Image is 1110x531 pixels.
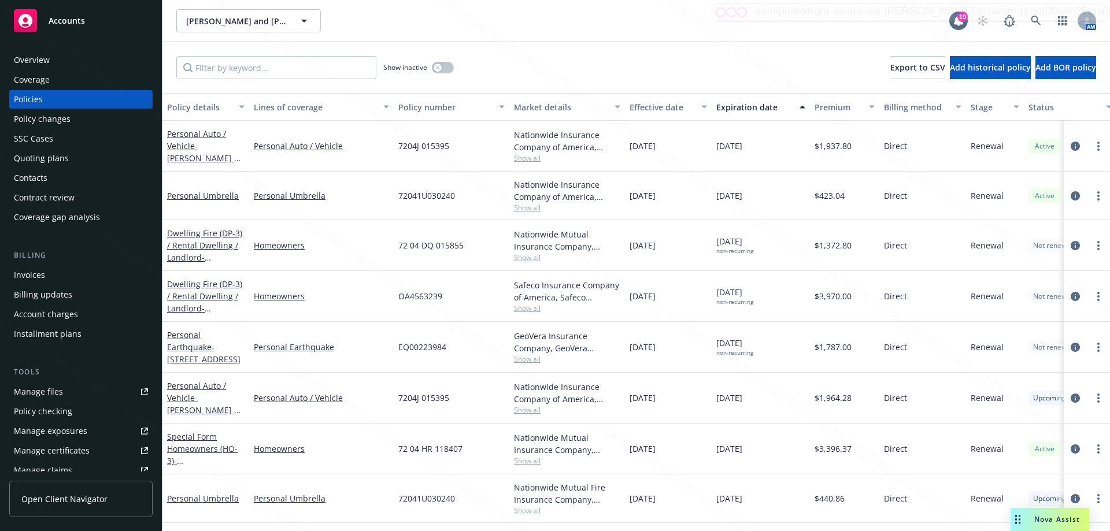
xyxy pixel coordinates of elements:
div: Expiration date [716,101,793,113]
a: circleInformation [1068,340,1082,354]
span: [DATE] [716,286,753,306]
span: 7204J 015395 [398,140,449,152]
a: more [1091,492,1105,506]
a: Personal Earthquake [254,341,389,353]
span: Show all [514,303,620,313]
span: 72041U030240 [398,492,455,504]
a: circleInformation [1068,189,1082,203]
a: Personal Auto / Vehicle [167,128,240,176]
a: Personal Auto / Vehicle [254,392,389,404]
span: Renewal [971,140,1004,152]
span: Direct [884,443,907,455]
div: Manage files [14,383,63,401]
span: Direct [884,492,907,504]
span: $1,787.00 [815,341,852,353]
div: Tools [9,366,153,378]
span: $423.04 [815,190,845,202]
a: Personal Umbrella [254,492,389,504]
span: [DATE] [716,140,742,152]
span: $3,396.37 [815,443,852,455]
span: [DATE] [630,140,656,152]
a: Coverage gap analysis [9,208,153,226]
div: Policy changes [14,110,71,128]
span: Active [1033,444,1056,454]
div: Policy details [167,101,232,113]
a: SSC Cases [9,129,153,148]
span: - [STREET_ADDRESS] [167,341,240,365]
button: Add BOR policy [1035,56,1096,79]
a: Policy checking [9,402,153,421]
div: GeoVera Insurance Company, GeoVera Insurance Group [514,330,620,354]
button: Policy number [394,93,509,121]
a: Policy changes [9,110,153,128]
a: Report a Bug [998,9,1021,32]
a: circleInformation [1068,391,1082,405]
div: Nationwide Mutual Fire Insurance Company, Nationwide Insurance Company [514,481,620,506]
span: Add BOR policy [1035,62,1096,73]
a: Contract review [9,188,153,207]
span: Not renewing [1033,240,1076,251]
span: [DATE] [630,190,656,202]
div: Billing updates [14,285,72,304]
button: [PERSON_NAME] and [PERSON_NAME] [176,9,321,32]
div: non-recurring [716,298,753,306]
div: Nationwide Insurance Company of America, Nationwide Insurance Company [514,381,620,405]
span: Renewal [971,190,1004,202]
span: Upcoming [1033,493,1066,504]
div: Contract review [14,188,75,207]
a: Invoices [9,266,153,284]
span: Open Client Navigator [21,493,108,505]
span: Add historical policy [950,62,1031,73]
span: Export to CSV [890,62,945,73]
span: Not renewing [1033,342,1076,352]
button: Expiration date [712,93,810,121]
span: [DATE] [630,290,656,302]
a: Quoting plans [9,149,153,168]
span: $1,964.28 [815,392,852,404]
span: [DATE] [630,443,656,455]
span: - [STREET_ADDRESS] [167,303,240,326]
div: Premium [815,101,862,113]
div: Contacts [14,169,47,187]
div: Policy number [398,101,492,113]
span: [DATE] [630,392,656,404]
button: Policy details [162,93,249,121]
a: circleInformation [1068,289,1082,303]
div: Stage [971,101,1007,113]
a: Search [1024,9,1048,32]
button: Effective date [625,93,712,121]
div: Nationwide Mutual Insurance Company, Nationwide Insurance Company [514,228,620,252]
button: Billing method [879,93,966,121]
a: Manage certificates [9,441,153,460]
div: Manage certificates [14,441,90,460]
div: non-recurring [716,247,753,255]
span: - [PERSON_NAME] & [PERSON_NAME] [167,392,240,428]
div: Market details [514,101,608,113]
span: 72041U030240 [398,190,455,202]
span: Direct [884,341,907,353]
a: more [1091,239,1105,252]
a: Homeowners [254,239,389,251]
span: [DATE] [716,492,742,504]
span: Nova Assist [1034,514,1080,524]
span: Not renewing [1033,291,1076,302]
div: Overview [14,51,50,69]
div: Installment plans [14,325,82,343]
a: Personal Earthquake [167,329,240,365]
div: Nationwide Insurance Company of America, Nationwide Insurance Company [514,129,620,153]
span: Accounts [49,16,85,25]
span: Active [1033,141,1056,151]
button: Nova Assist [1011,508,1089,531]
span: - [STREET_ADDRESS] [167,252,240,275]
a: Personal Auto / Vehicle [254,140,389,152]
div: Policy checking [14,402,72,421]
a: more [1091,391,1105,405]
span: [DATE] [716,443,742,455]
a: Policies [9,90,153,109]
button: Premium [810,93,879,121]
span: Show all [514,153,620,163]
input: Filter by keyword... [176,56,376,79]
span: $440.86 [815,492,845,504]
span: OA4563239 [398,290,442,302]
a: more [1091,289,1105,303]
